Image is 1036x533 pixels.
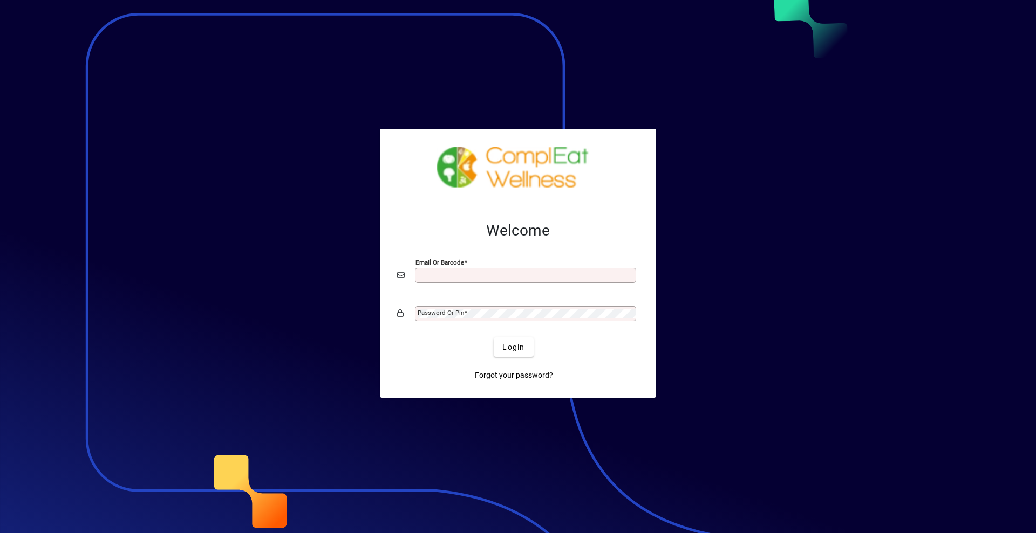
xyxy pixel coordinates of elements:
[471,365,557,385] a: Forgot your password?
[397,221,639,240] h2: Welcome
[418,309,464,316] mat-label: Password or Pin
[415,259,464,266] mat-label: Email or Barcode
[502,342,524,353] span: Login
[475,370,553,381] span: Forgot your password?
[494,337,533,357] button: Login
